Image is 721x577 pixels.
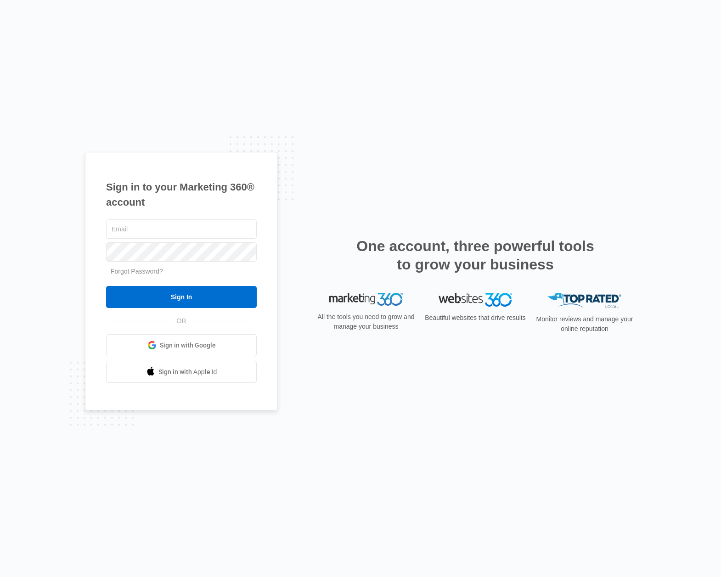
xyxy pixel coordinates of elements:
[354,237,597,274] h2: One account, three powerful tools to grow your business
[170,316,193,326] span: OR
[106,361,257,383] a: Sign in with Apple Id
[329,293,403,306] img: Marketing 360
[315,312,417,331] p: All the tools you need to grow and manage your business
[439,293,512,306] img: Websites 360
[160,341,216,350] span: Sign in with Google
[158,367,217,377] span: Sign in with Apple Id
[106,179,257,210] h1: Sign in to your Marketing 360® account
[548,293,621,308] img: Top Rated Local
[106,334,257,356] a: Sign in with Google
[424,313,527,323] p: Beautiful websites that drive results
[106,286,257,308] input: Sign In
[533,314,636,334] p: Monitor reviews and manage your online reputation
[111,268,163,275] a: Forgot Password?
[106,219,257,239] input: Email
